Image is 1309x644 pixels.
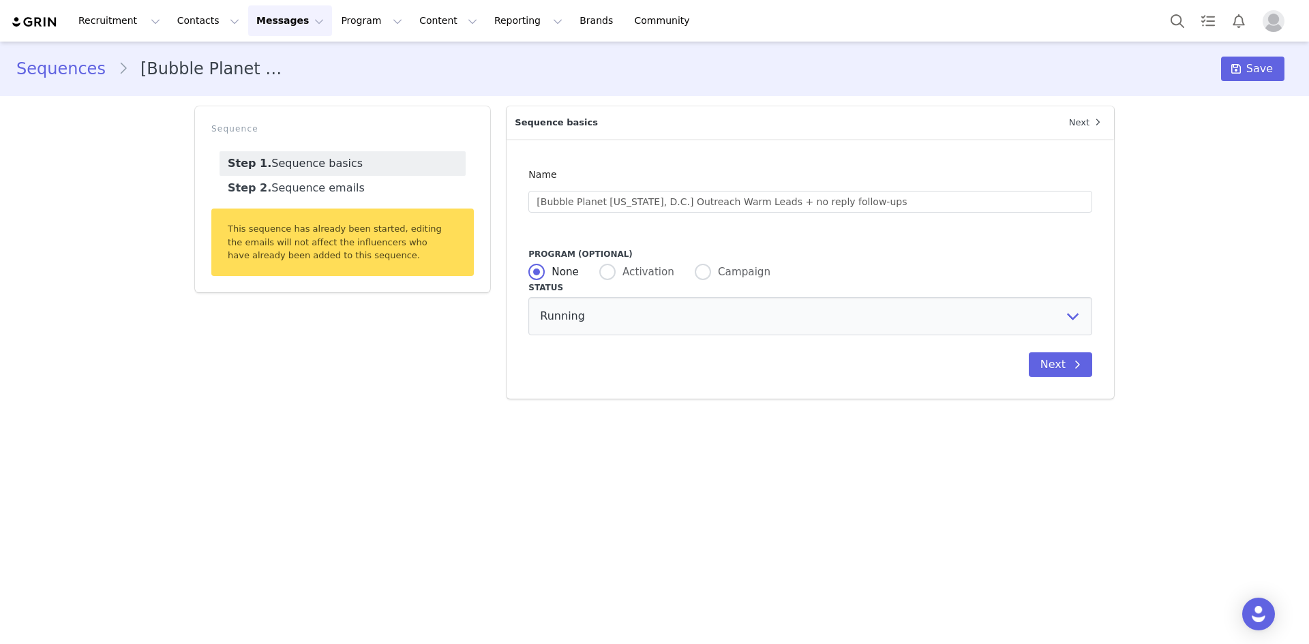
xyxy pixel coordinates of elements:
button: Contacts [169,5,247,36]
button: Messages [248,5,332,36]
img: placeholder-profile.jpg [1263,10,1284,32]
button: Next [1029,352,1092,377]
label: Program (optional) [528,248,1092,260]
a: Sequences [16,57,118,81]
span: Activation [616,266,674,278]
button: Save [1221,57,1284,81]
button: Notifications [1224,5,1254,36]
span: None [545,266,579,278]
strong: Step 1. [228,157,271,170]
strong: Step 2. [228,181,271,194]
button: Content [411,5,485,36]
div: Open Intercom Messenger [1242,598,1275,630]
a: Sequence emails [220,176,466,200]
img: grin logo [11,16,59,29]
span: Save [1246,61,1273,77]
label: Status [528,281,1092,294]
a: Brands [571,5,625,36]
a: Next [1061,106,1114,139]
button: Search [1162,5,1192,36]
a: Sequence basics [220,151,466,176]
a: Community [627,5,704,36]
button: Recruitment [70,5,168,36]
button: Reporting [486,5,571,36]
label: Name [528,169,563,180]
div: This sequence has already been started, editing the emails will not affect the influencers who ha... [211,209,474,276]
span: Campaign [711,266,770,278]
button: Profile [1254,10,1298,32]
p: Sequence [211,123,474,135]
p: Sequence basics [507,106,1060,139]
a: Tasks [1193,5,1223,36]
button: Program [333,5,410,36]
